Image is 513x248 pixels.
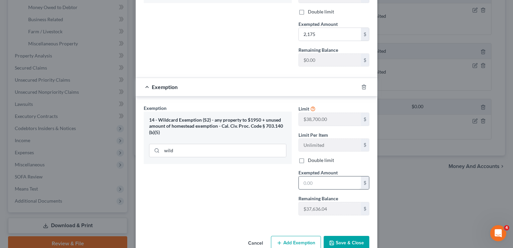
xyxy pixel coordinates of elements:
[149,117,286,136] div: 14 - Wildcard Exemption (S2) - any property to $1950 + unused amount of homestead exemption - Cal...
[299,28,361,41] input: 0.00
[299,54,361,67] input: --
[361,28,369,41] div: $
[144,105,167,111] span: Exemption
[308,157,334,164] label: Double limit
[361,54,369,67] div: $
[308,8,334,15] label: Double limit
[490,225,506,241] iframe: Intercom live chat
[298,21,338,27] span: Exempted Amount
[361,176,369,189] div: $
[299,113,361,126] input: --
[299,202,361,215] input: --
[298,195,338,202] label: Remaining Balance
[298,170,338,175] span: Exempted Amount
[162,144,286,157] input: Search exemption rules...
[504,225,509,231] span: 4
[298,46,338,53] label: Remaining Balance
[361,139,369,152] div: $
[361,202,369,215] div: $
[361,113,369,126] div: $
[299,176,361,189] input: 0.00
[299,139,361,152] input: --
[298,106,309,112] span: Limit
[152,84,178,90] span: Exemption
[298,131,328,138] label: Limit Per Item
